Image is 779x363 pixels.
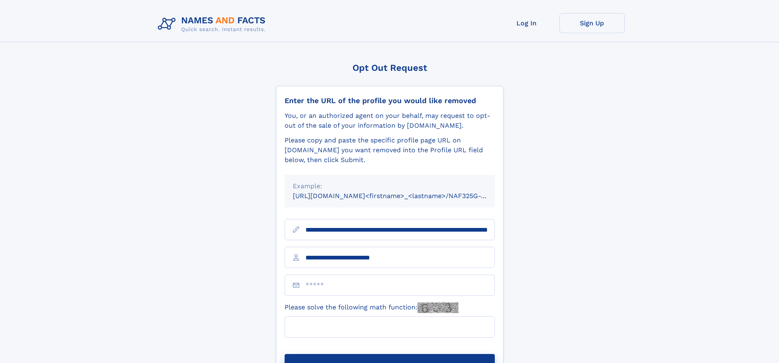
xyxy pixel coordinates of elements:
[293,181,487,191] div: Example:
[285,96,495,105] div: Enter the URL of the profile you would like removed
[285,135,495,165] div: Please copy and paste the specific profile page URL on [DOMAIN_NAME] you want removed into the Pr...
[285,302,458,313] label: Please solve the following math function:
[155,13,272,35] img: Logo Names and Facts
[276,63,503,73] div: Opt Out Request
[293,192,510,200] small: [URL][DOMAIN_NAME]<firstname>_<lastname>/NAF325G-xxxxxxxx
[285,111,495,131] div: You, or an authorized agent on your behalf, may request to opt-out of the sale of your informatio...
[559,13,625,33] a: Sign Up
[494,13,559,33] a: Log In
